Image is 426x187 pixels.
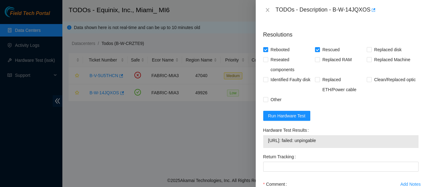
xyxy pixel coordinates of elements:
[268,45,292,55] span: Rebooted
[263,26,419,39] p: Resolutions
[263,162,419,172] input: Return Tracking
[320,75,367,95] span: Replaced ETH/Power cable
[268,75,313,85] span: Identified Faulty disk
[263,111,311,121] button: Run Hardware Test
[268,55,315,75] span: Reseated components
[263,125,311,135] label: Hardware Test Results
[263,152,298,162] label: Return Tracking
[268,95,284,105] span: Other
[372,45,404,55] span: Replaced disk
[400,182,421,186] div: Add Notes
[263,7,272,13] button: Close
[320,45,342,55] span: Rescued
[372,55,413,65] span: Replaced Machine
[372,75,418,85] span: Clean/Replaced optic
[320,55,354,65] span: Replaced RAM
[276,5,419,15] div: TODOs - Description - B-W-14JQXOS
[268,112,306,119] span: Run Hardware Test
[265,7,270,12] span: close
[268,137,414,144] span: [URL]: failed: unpingable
